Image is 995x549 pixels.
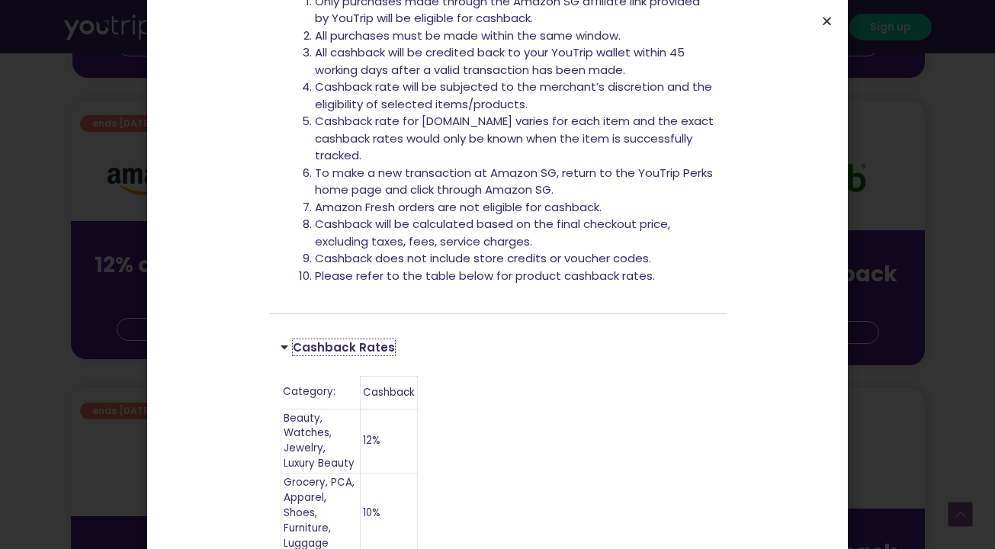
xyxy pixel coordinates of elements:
a: Close [821,15,833,27]
li: Cashback does not include store credits or voucher codes. [315,250,715,268]
td: 12% [360,409,417,474]
li: Cashback will be calculated based on the final checkout price, excluding taxes, fees, service cha... [315,216,715,250]
li: Cashback rate will be subjected to the merchant’s discretion and the eligibility of selected item... [315,79,715,113]
li: All cashback will be credited back to your YouTrip wallet within 45 working days after a valid tr... [315,44,715,79]
span: To make a new transaction at Amazon SG, return to the YouTrip Perks home page and click through A... [315,165,713,198]
td: Beauty, Watches, Jewelry, Luxury Beauty [281,409,360,474]
li: All purchases must be made within the same window. [315,27,715,45]
a: Cashback Rates [293,339,395,355]
span: Amazon Fresh orders are not eligible for cashback. [315,199,602,215]
td: Category: [281,376,360,409]
td: Cashback [360,376,417,409]
div: Cashback Rates [269,329,727,364]
li: Cashback rate for [DOMAIN_NAME] varies for each item and the exact cashback rates would only be k... [315,113,715,165]
span: Please refer to the table below for product cashback rates. [315,268,655,284]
